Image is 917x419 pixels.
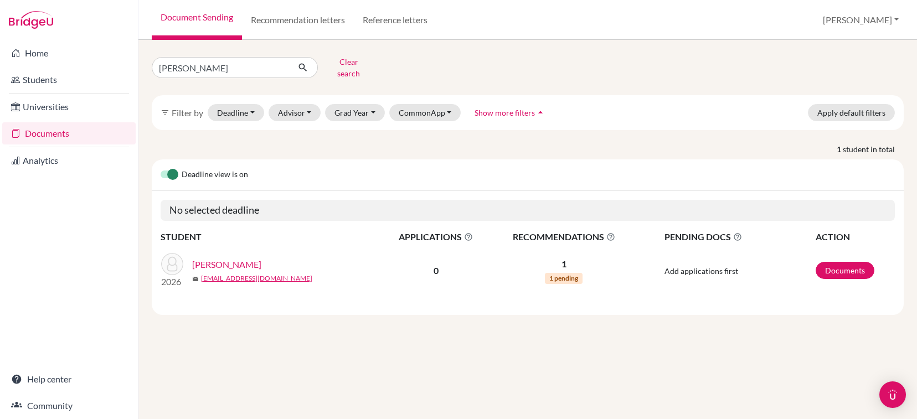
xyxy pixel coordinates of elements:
[383,230,490,244] span: APPLICATIONS
[161,275,183,288] p: 2026
[491,230,637,244] span: RECOMMENDATIONS
[843,143,904,155] span: student in total
[879,381,906,408] div: Open Intercom Messenger
[161,230,382,244] th: STUDENT
[2,69,136,91] a: Students
[808,104,895,121] button: Apply default filters
[192,258,261,271] a: [PERSON_NAME]
[475,108,535,117] span: Show more filters
[664,230,815,244] span: PENDING DOCS
[491,257,637,271] p: 1
[2,42,136,64] a: Home
[2,96,136,118] a: Universities
[818,9,904,30] button: [PERSON_NAME]
[465,104,555,121] button: Show more filtersarrow_drop_up
[815,230,895,244] th: ACTION
[182,168,248,182] span: Deadline view is on
[161,108,169,117] i: filter_list
[2,149,136,172] a: Analytics
[535,107,546,118] i: arrow_drop_up
[152,57,289,78] input: Find student by name...
[192,276,199,282] span: mail
[208,104,264,121] button: Deadline
[201,273,312,283] a: [EMAIL_ADDRESS][DOMAIN_NAME]
[269,104,321,121] button: Advisor
[389,104,461,121] button: CommonApp
[318,53,379,82] button: Clear search
[9,11,53,29] img: Bridge-U
[837,143,843,155] strong: 1
[161,200,895,221] h5: No selected deadline
[434,265,439,276] b: 0
[664,266,738,276] span: Add applications first
[2,368,136,390] a: Help center
[2,395,136,417] a: Community
[172,107,203,118] span: Filter by
[816,262,874,279] a: Documents
[161,253,183,275] img: Chaudhry, Kiruba
[325,104,385,121] button: Grad Year
[545,273,583,284] span: 1 pending
[2,122,136,144] a: Documents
